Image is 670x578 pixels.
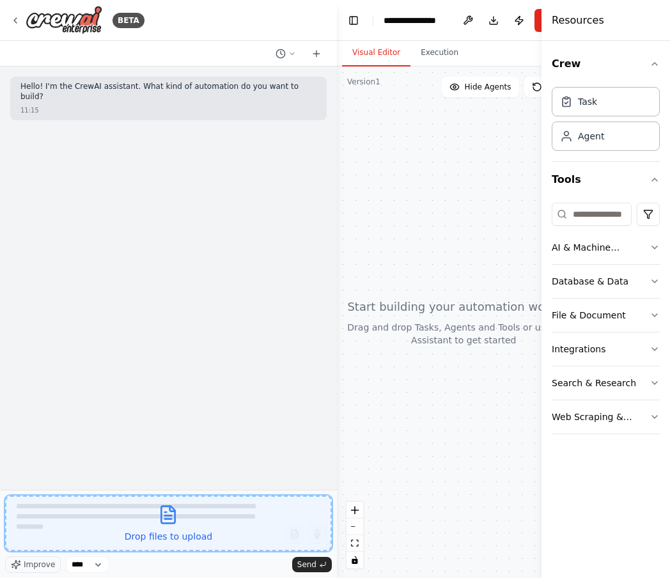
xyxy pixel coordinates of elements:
button: Web Scraping & Browsing [552,400,660,434]
h4: Resources [552,13,604,28]
div: Agent [578,130,604,143]
button: zoom out [347,519,363,535]
img: Logo [26,6,102,35]
div: AI & Machine Learning [552,241,650,254]
button: toggle interactivity [347,552,363,568]
button: Execution [410,40,469,66]
button: AI & Machine Learning [552,231,660,264]
button: File & Document [552,299,660,332]
div: BETA [113,13,144,28]
button: Start a new chat [306,46,327,61]
button: Search & Research [552,366,660,400]
button: Hide left sidebar [345,12,362,29]
button: zoom in [347,502,363,519]
p: Hello! I'm the CrewAI assistant. What kind of automation do you want to build? [20,82,316,102]
div: Search & Research [552,377,636,389]
button: Improve [5,556,61,573]
button: Database & Data [552,265,660,298]
div: Integrations [552,343,605,355]
button: Crew [552,46,660,82]
button: fit view [347,535,363,552]
div: Version 1 [347,77,380,87]
div: React Flow controls [347,502,363,568]
button: Hide Agents [442,77,519,97]
button: Tools [552,162,660,198]
nav: breadcrumb [384,14,448,27]
span: Send [297,559,316,570]
div: Crew [552,82,660,161]
div: File & Document [552,309,626,322]
div: Tools [552,198,660,444]
button: Visual Editor [342,40,410,66]
span: Improve [24,559,55,570]
div: Web Scraping & Browsing [552,410,650,423]
span: Hide Agents [465,82,511,92]
p: Drop files to upload [125,530,212,543]
div: Task [578,95,597,108]
button: Integrations [552,332,660,366]
button: Switch to previous chat [270,46,301,61]
button: Send [292,557,332,572]
div: Database & Data [552,275,628,288]
div: 11:15 [20,105,39,115]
